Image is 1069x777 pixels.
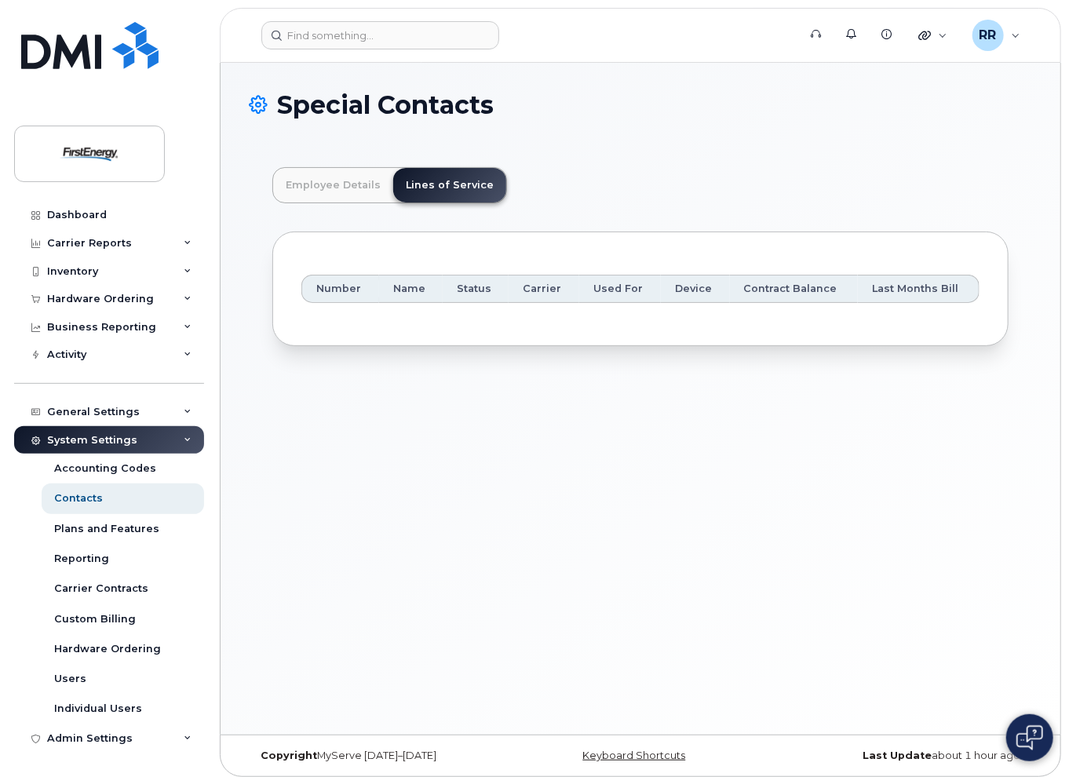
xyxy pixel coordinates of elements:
a: Employee Details [273,168,393,202]
a: Keyboard Shortcuts [582,750,685,761]
h1: Special Contacts [249,91,1032,119]
div: about 1 hour ago [771,750,1032,762]
th: Number [301,275,379,303]
th: Used For [579,275,661,303]
div: MyServe [DATE]–[DATE] [249,750,510,762]
th: Name [379,275,443,303]
a: Lines of Service [393,168,506,202]
strong: Last Update [863,750,932,761]
th: Device [661,275,729,303]
th: Carrier [509,275,579,303]
th: Last Months Bill [858,275,980,303]
img: Open chat [1016,725,1043,750]
strong: Copyright [261,750,317,761]
th: Status [443,275,509,303]
th: Contract Balance [730,275,858,303]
